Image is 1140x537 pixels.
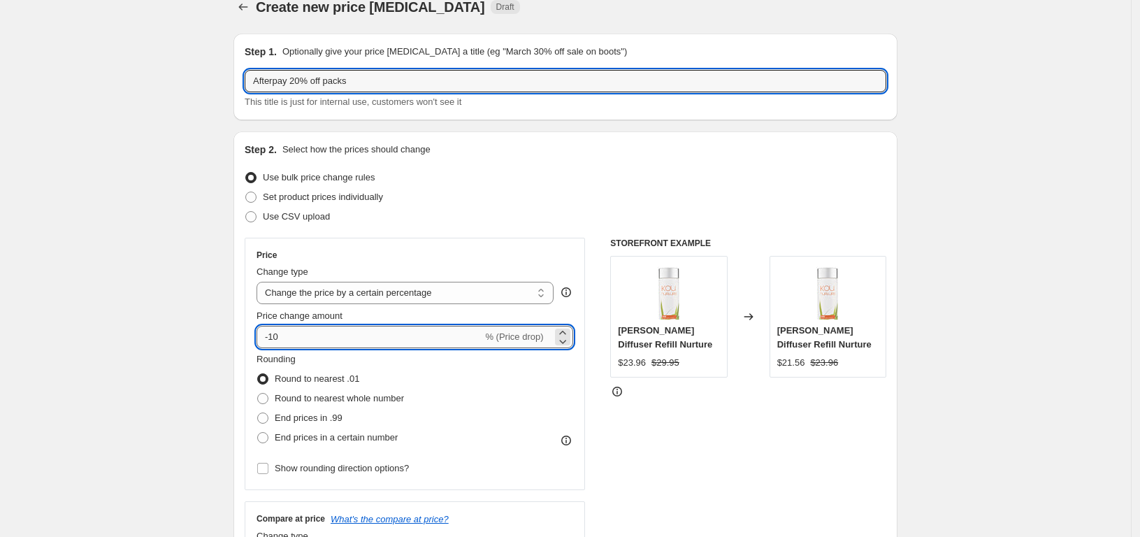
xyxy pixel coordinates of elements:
span: Price change amount [257,310,342,321]
span: Set product prices individually [263,192,383,202]
img: iKou_38_80x.jpg [800,264,856,320]
strike: $23.96 [810,356,838,370]
h2: Step 1. [245,45,277,59]
span: This title is just for internal use, customers won't see it [245,96,461,107]
span: Change type [257,266,308,277]
div: help [559,285,573,299]
h6: STOREFRONT EXAMPLE [610,238,886,249]
span: % (Price drop) [485,331,543,342]
p: Select how the prices should change [282,143,431,157]
img: iKou_38_80x.jpg [641,264,697,320]
div: $21.56 [777,356,805,370]
div: $23.96 [618,356,646,370]
strike: $29.95 [651,356,679,370]
input: -15 [257,326,482,348]
span: Draft [496,1,514,13]
input: 30% off holiday sale [245,70,886,92]
h3: Compare at price [257,513,325,524]
span: Show rounding direction options? [275,463,409,473]
span: [PERSON_NAME] Diffuser Refill Nurture [618,325,712,350]
p: Optionally give your price [MEDICAL_DATA] a title (eg "March 30% off sale on boots") [282,45,627,59]
span: Round to nearest whole number [275,393,404,403]
span: Use CSV upload [263,211,330,222]
span: End prices in .99 [275,413,342,423]
span: Rounding [257,354,296,364]
span: [PERSON_NAME] Diffuser Refill Nurture [777,325,872,350]
h3: Price [257,250,277,261]
h2: Step 2. [245,143,277,157]
span: Round to nearest .01 [275,373,359,384]
span: End prices in a certain number [275,432,398,443]
button: What's the compare at price? [331,514,449,524]
span: Use bulk price change rules [263,172,375,182]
